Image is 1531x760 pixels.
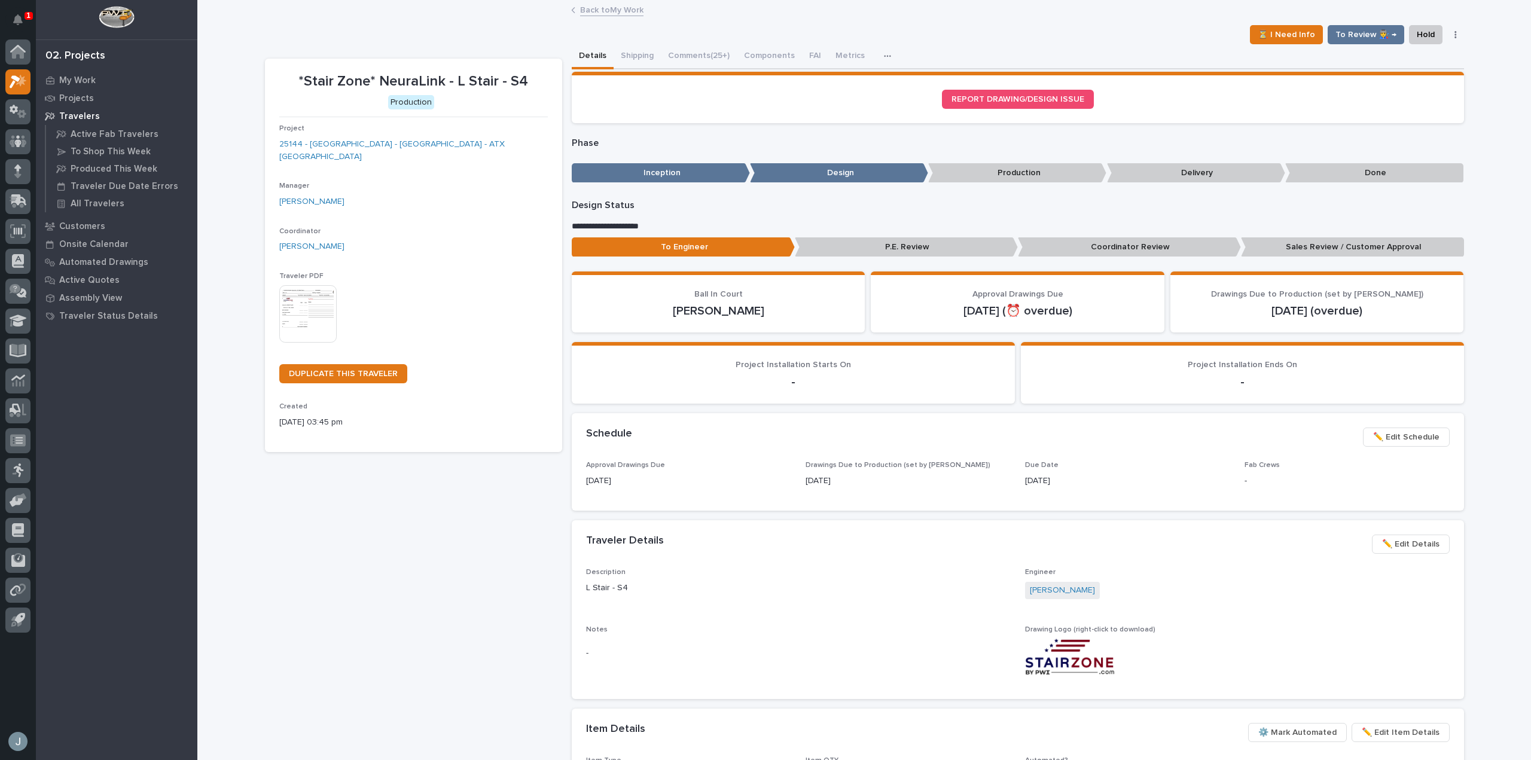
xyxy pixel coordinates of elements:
p: P.E. Review [795,237,1018,257]
p: Done [1285,163,1463,183]
a: Customers [36,217,197,235]
button: FAI [802,44,828,69]
p: [DATE] (⏰ overdue) [885,304,1150,318]
img: Workspace Logo [99,6,134,28]
button: Components [737,44,802,69]
span: ✏️ Edit Details [1382,537,1439,551]
p: Customers [59,221,105,232]
button: Notifications [5,7,31,32]
p: 1 [26,11,31,20]
h2: Schedule [586,428,632,441]
button: ⏳ I Need Info [1250,25,1323,44]
p: Travelers [59,111,100,122]
div: Production [388,95,434,110]
p: To Shop This Week [71,146,151,157]
a: Active Fab Travelers [46,126,197,142]
p: Traveler Due Date Errors [71,181,178,192]
button: Comments (25+) [661,44,737,69]
a: To Shop This Week [46,143,197,160]
a: Assembly View [36,289,197,307]
a: Projects [36,89,197,107]
button: ✏️ Edit Details [1372,535,1450,554]
button: users-avatar [5,729,31,754]
p: All Travelers [71,199,124,209]
span: Engineer [1025,569,1056,576]
div: Notifications1 [15,14,31,33]
p: - [1245,475,1450,487]
a: REPORT DRAWING/DESIGN ISSUE [942,90,1094,109]
button: ✏️ Edit Schedule [1363,428,1450,447]
p: My Work [59,75,96,86]
p: [DATE] [586,475,791,487]
p: [DATE] (overdue) [1185,304,1450,318]
p: Delivery [1107,163,1285,183]
span: Due Date [1025,462,1059,469]
button: Details [572,44,614,69]
span: ⚙️ Mark Automated [1258,725,1337,740]
span: Project [279,125,304,132]
p: Projects [59,93,94,104]
span: Notes [586,626,608,633]
p: Assembly View [59,293,122,304]
a: Traveler Status Details [36,307,197,325]
span: ✏️ Edit Item Details [1362,725,1439,740]
p: *Stair Zone* NeuraLink - L Stair - S4 [279,73,548,90]
span: Drawing Logo (right-click to download) [1025,626,1155,633]
span: Hold [1417,28,1435,42]
span: ✏️ Edit Schedule [1373,430,1439,444]
p: [DATE] [1025,475,1230,487]
p: Design [750,163,928,183]
a: All Travelers [46,195,197,212]
p: Active Quotes [59,275,120,286]
button: To Review 👨‍🏭 → [1328,25,1404,44]
a: [PERSON_NAME] [279,196,344,208]
p: - [1035,375,1450,389]
button: Metrics [828,44,872,69]
span: Project Installation Ends On [1188,361,1297,369]
span: Drawings Due to Production (set by [PERSON_NAME]) [1211,290,1423,298]
div: 02. Projects [45,50,105,63]
p: Traveler Status Details [59,311,158,322]
span: Coordinator [279,228,321,235]
p: Active Fab Travelers [71,129,158,140]
button: ✏️ Edit Item Details [1352,723,1450,742]
span: Drawings Due to Production (set by [PERSON_NAME]) [806,462,990,469]
span: Approval Drawings Due [586,462,665,469]
p: L Stair - S4 [586,582,1011,594]
a: 25144 - [GEOGRAPHIC_DATA] - [GEOGRAPHIC_DATA] - ATX [GEOGRAPHIC_DATA] [279,138,548,163]
a: Active Quotes [36,271,197,289]
a: Produced This Week [46,160,197,177]
a: [PERSON_NAME] [279,240,344,253]
p: Produced This Week [71,164,157,175]
button: Hold [1409,25,1442,44]
button: ⚙️ Mark Automated [1248,723,1347,742]
p: - [586,647,1011,660]
h2: Item Details [586,723,645,736]
h2: Traveler Details [586,535,664,548]
a: My Work [36,71,197,89]
span: Description [586,569,626,576]
span: DUPLICATE THIS TRAVELER [289,370,398,378]
span: To Review 👨‍🏭 → [1335,28,1396,42]
span: Ball In Court [694,290,743,298]
span: ⏳ I Need Info [1258,28,1315,42]
p: Phase [572,138,1464,149]
p: Production [928,163,1106,183]
p: Design Status [572,200,1464,211]
span: Traveler PDF [279,273,324,280]
p: Inception [572,163,750,183]
p: [DATE] [806,475,1011,487]
a: Automated Drawings [36,253,197,271]
p: To Engineer [572,237,795,257]
p: Onsite Calendar [59,239,129,250]
span: Approval Drawings Due [972,290,1063,298]
p: - [586,375,1001,389]
p: Automated Drawings [59,257,148,268]
a: DUPLICATE THIS TRAVELER [279,364,407,383]
a: Travelers [36,107,197,125]
span: Fab Crews [1245,462,1280,469]
button: Shipping [614,44,661,69]
span: REPORT DRAWING/DESIGN ISSUE [951,95,1084,103]
a: Back toMy Work [580,2,643,16]
a: Onsite Calendar [36,235,197,253]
